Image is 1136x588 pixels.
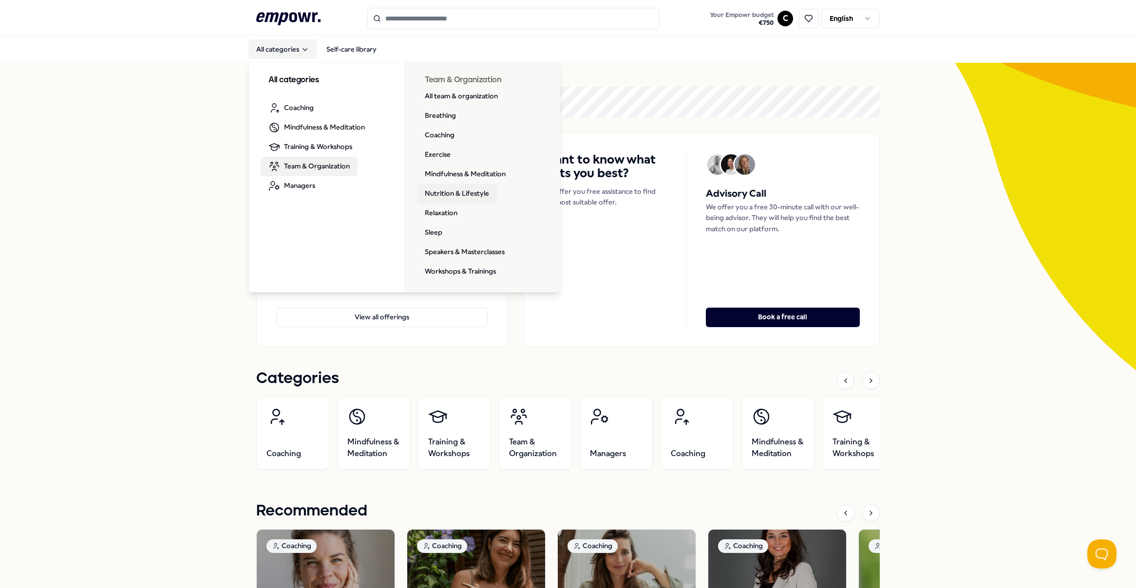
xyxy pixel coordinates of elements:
img: Avatar [721,154,741,175]
div: Coaching [568,539,618,553]
button: Book a free call [706,308,860,327]
input: Search for products, categories or subcategories [367,8,660,29]
span: € 750 [710,19,774,27]
span: Your Empowr budget [710,11,774,19]
a: Training & Workshops [822,397,895,470]
img: Avatar [707,154,728,175]
a: Managers [580,397,653,470]
h4: Want to know what suits you best? [543,153,666,180]
span: Training & Workshops [833,436,885,459]
a: Self-care library [319,39,384,59]
div: Coaching [869,539,919,553]
button: C [777,11,793,26]
a: Coaching [256,397,329,470]
a: Team & Organization [499,397,572,470]
img: Avatar [735,154,755,175]
span: Coaching [671,448,705,459]
a: Coaching [661,397,734,470]
span: Managers [590,448,626,459]
p: We offer you free assistance to find the most suitable offer. [543,186,666,208]
span: Training & Workshops [428,436,481,459]
a: Your Empowr budget€750 [706,8,777,29]
span: Mindfulness & Meditation [347,436,400,459]
h1: Categories [256,367,339,391]
div: Coaching [417,539,467,553]
span: Mindfulness & Meditation [752,436,804,459]
div: Coaching [718,539,768,553]
button: View all offerings [276,308,488,327]
a: Mindfulness & Meditation [337,397,410,470]
a: View all offerings [276,292,488,327]
h5: Advisory Call [706,186,860,202]
div: Coaching [266,539,317,553]
nav: Main [248,39,384,59]
p: We offer you a free 30-minute call with our well-being advisor. They will help you find the best ... [706,202,860,234]
iframe: Help Scout Beacon - Open [1087,539,1117,569]
button: Your Empowr budget€750 [708,9,776,29]
a: Training & Workshops [418,397,491,470]
button: All categories [248,39,317,59]
a: Mindfulness & Meditation [741,397,814,470]
h1: Recommended [256,499,367,523]
span: Coaching [266,448,301,459]
span: Team & Organization [509,436,562,459]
